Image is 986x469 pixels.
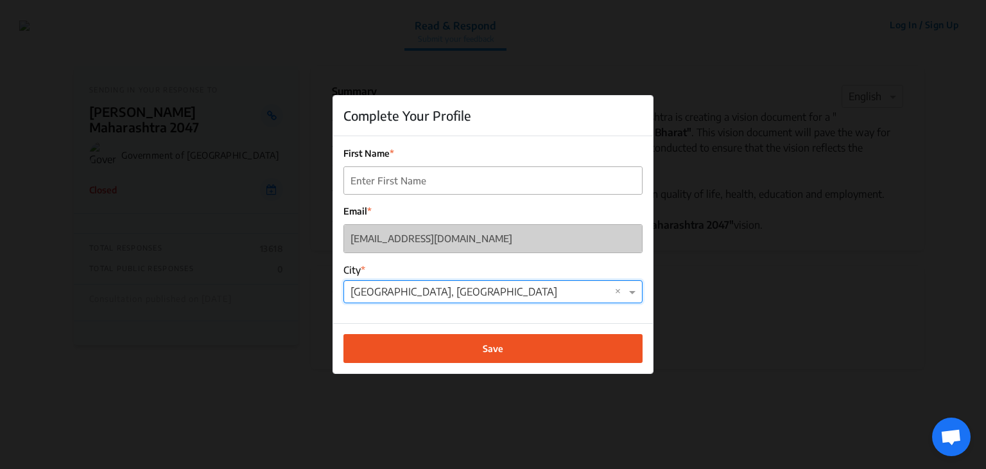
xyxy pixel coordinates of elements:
[932,418,971,456] div: Open chat
[344,167,642,195] input: Enter First Name
[343,263,643,278] label: City
[343,334,643,363] button: Save
[483,342,503,355] span: Save
[343,146,643,160] label: First Name
[343,204,643,218] label: Email
[615,284,626,299] span: Clear all
[343,106,471,125] h5: Complete Your Profile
